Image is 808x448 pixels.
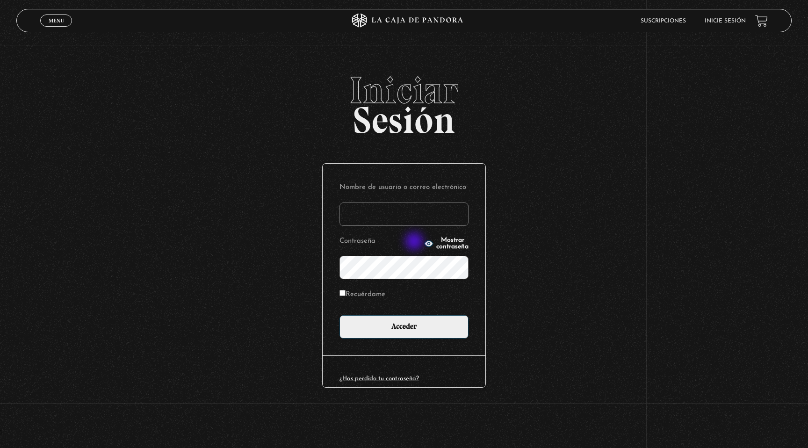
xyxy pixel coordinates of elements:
label: Nombre de usuario o correo electrónico [339,181,469,195]
input: Recuérdame [339,290,346,296]
span: Iniciar [16,72,792,109]
label: Contraseña [339,234,421,249]
label: Recuérdame [339,288,385,302]
span: Mostrar contraseña [436,237,469,250]
span: Menu [49,18,64,23]
a: View your shopping cart [755,14,768,27]
a: ¿Has perdido tu contraseña? [339,376,419,382]
input: Acceder [339,315,469,339]
a: Suscripciones [641,18,686,24]
button: Mostrar contraseña [424,237,469,250]
h2: Sesión [16,72,792,131]
span: Cerrar [45,26,67,32]
a: Inicie sesión [705,18,746,24]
